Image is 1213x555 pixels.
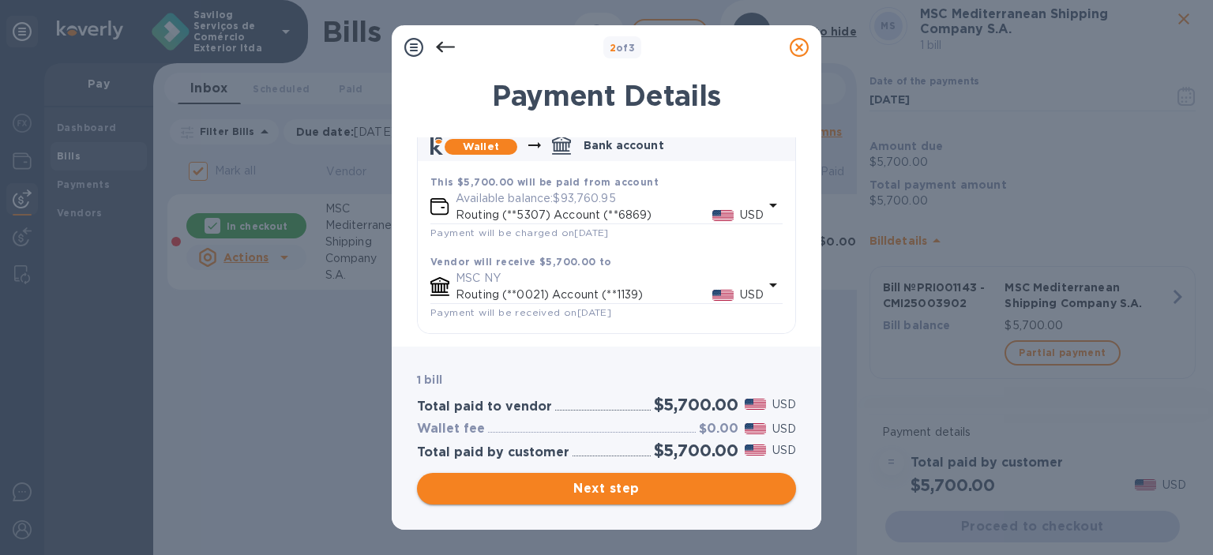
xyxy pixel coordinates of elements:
[430,256,612,268] b: Vendor will receive $5,700.00 to
[654,395,738,414] h2: $5,700.00
[745,399,766,410] img: USD
[740,287,764,303] p: USD
[654,441,738,460] h2: $5,700.00
[772,396,796,413] p: USD
[417,445,569,460] h3: Total paid by customer
[430,176,659,188] b: This $5,700.00 will be paid from account
[745,423,766,434] img: USD
[456,190,764,207] p: Available balance: $93,760.95
[418,122,795,333] div: default-method
[584,137,664,153] p: Bank account
[456,287,712,303] p: Routing (**0021) Account (**1139)
[417,79,796,112] h1: Payment Details
[745,444,766,456] img: USD
[712,210,734,221] img: USD
[417,473,796,504] button: Next step
[456,270,764,287] p: MSC NY
[740,207,764,223] p: USD
[772,442,796,459] p: USD
[699,422,738,437] h3: $0.00
[456,207,712,223] p: Routing (**5307) Account (**6869)
[430,479,783,498] span: Next step
[463,141,499,152] b: Wallet
[430,306,611,318] span: Payment will be received on [DATE]
[417,373,442,386] b: 1 bill
[417,399,552,414] h3: Total paid to vendor
[772,421,796,437] p: USD
[610,42,636,54] b: of 3
[712,290,734,301] img: USD
[417,422,485,437] h3: Wallet fee
[610,42,616,54] span: 2
[430,227,609,238] span: Payment will be charged on [DATE]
